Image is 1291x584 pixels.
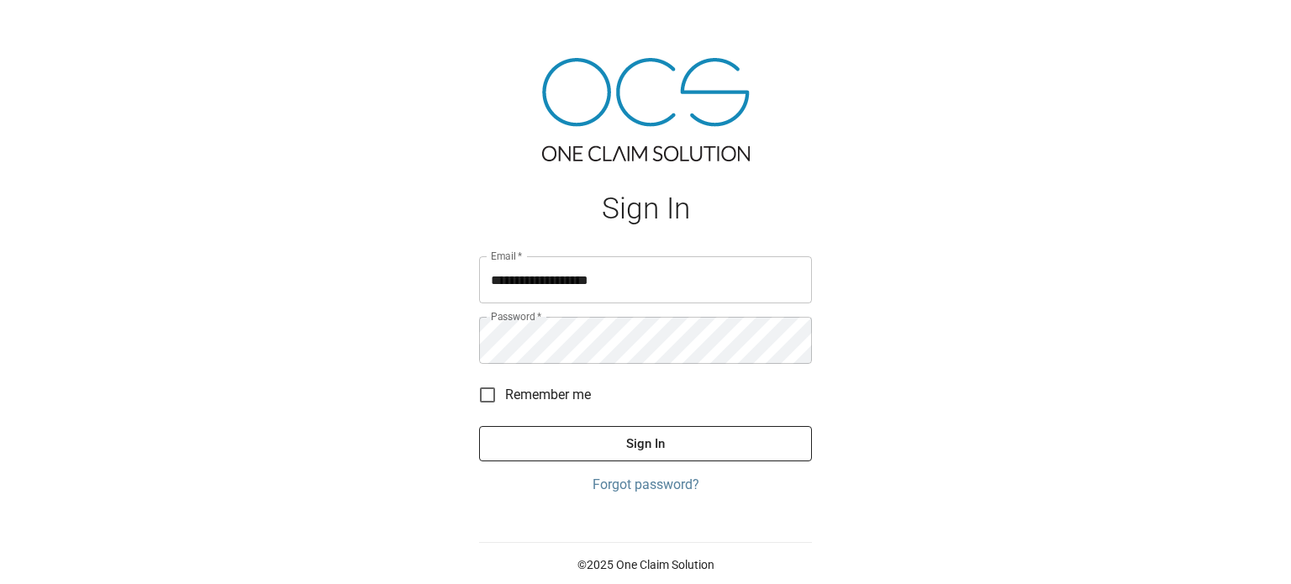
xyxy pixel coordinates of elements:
[479,426,812,461] button: Sign In
[479,475,812,495] a: Forgot password?
[491,249,523,263] label: Email
[491,309,541,324] label: Password
[542,58,750,161] img: ocs-logo-tra.png
[20,10,87,44] img: ocs-logo-white-transparent.png
[505,385,591,405] span: Remember me
[479,192,812,226] h1: Sign In
[479,556,812,573] p: © 2025 One Claim Solution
